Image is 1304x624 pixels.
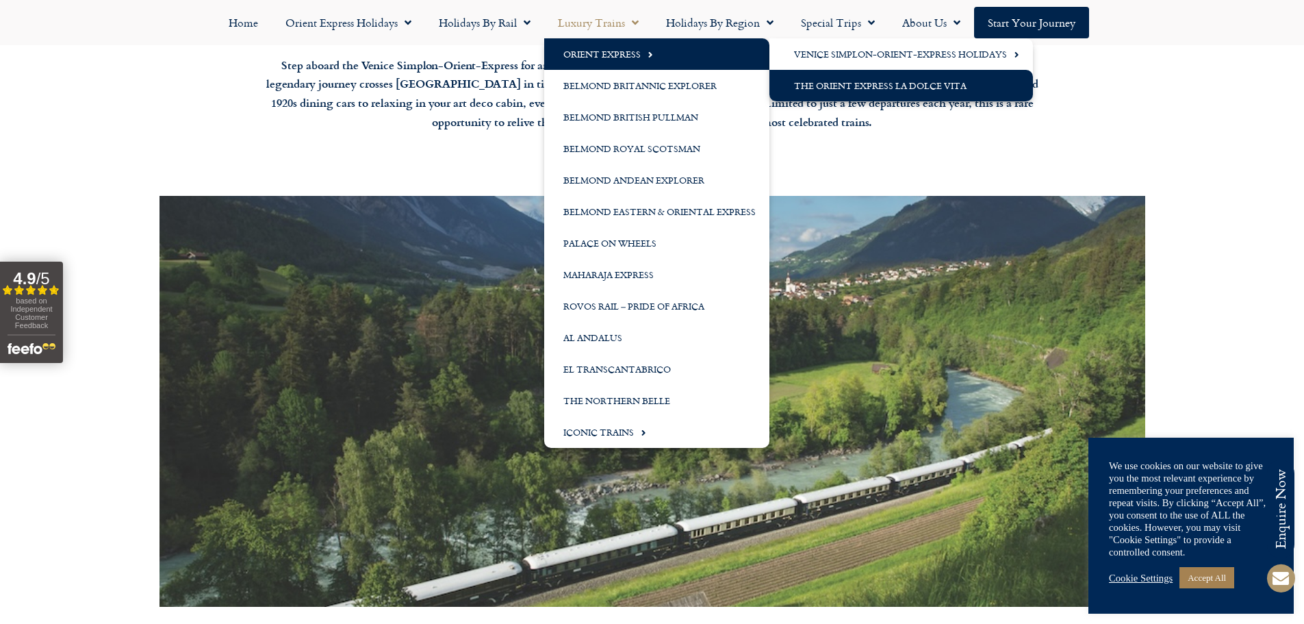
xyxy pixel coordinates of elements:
[544,227,769,259] a: Palace on Wheels
[272,7,425,38] a: Orient Express Holidays
[1109,572,1173,584] a: Cookie Settings
[769,38,1033,70] a: Venice Simplon-Orient-Express Holidays
[544,70,769,101] a: Belmond Britannic Explorer
[652,7,787,38] a: Holidays by Region
[1179,567,1234,588] a: Accept All
[544,38,769,70] a: Orient Express
[1109,460,1273,558] div: We use cookies on our website to give you the most relevant experience by remembering your prefer...
[544,290,769,322] a: Rovos Rail – Pride of Africa
[544,259,769,290] a: Maharaja Express
[544,196,769,227] a: Belmond Eastern & Oriental Express
[544,133,769,164] a: Belmond Royal Scotsman
[888,7,974,38] a: About Us
[769,70,1033,101] a: The Orient Express La Dolce Vita
[544,385,769,416] a: The Northern Belle
[544,322,769,353] a: Al Andalus
[544,164,769,196] a: Belmond Andean Explorer
[787,7,888,38] a: Special Trips
[544,101,769,133] a: Belmond British Pullman
[215,7,272,38] a: Home
[7,7,1297,38] nav: Menu
[544,7,652,38] a: Luxury Trains
[769,38,1033,101] ul: Orient Express
[544,38,769,448] ul: Luxury Trains
[425,7,544,38] a: Holidays by Rail
[974,7,1089,38] a: Start your Journey
[544,353,769,385] a: El Transcantabrico
[544,416,769,448] a: Iconic Trains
